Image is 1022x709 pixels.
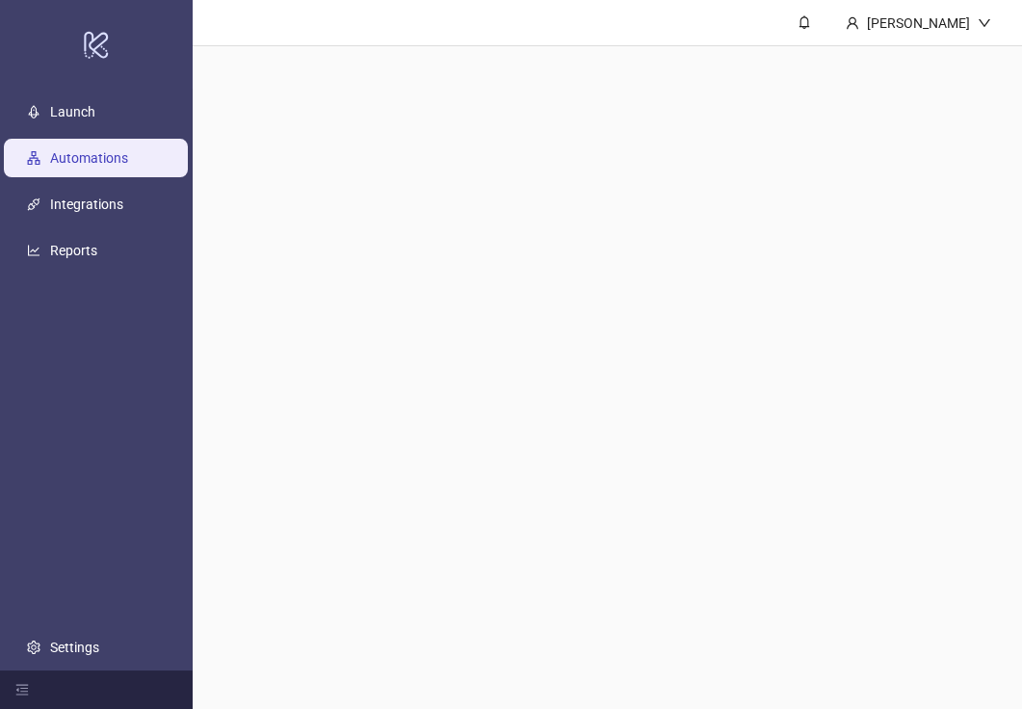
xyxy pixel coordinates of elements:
a: Launch [50,104,95,119]
span: down [978,16,991,30]
span: user [846,16,859,30]
a: Reports [50,243,97,258]
span: menu-fold [15,683,29,696]
div: [PERSON_NAME] [859,13,978,34]
a: Settings [50,640,99,655]
a: Integrations [50,197,123,212]
a: Automations [50,150,128,166]
span: bell [798,15,811,29]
